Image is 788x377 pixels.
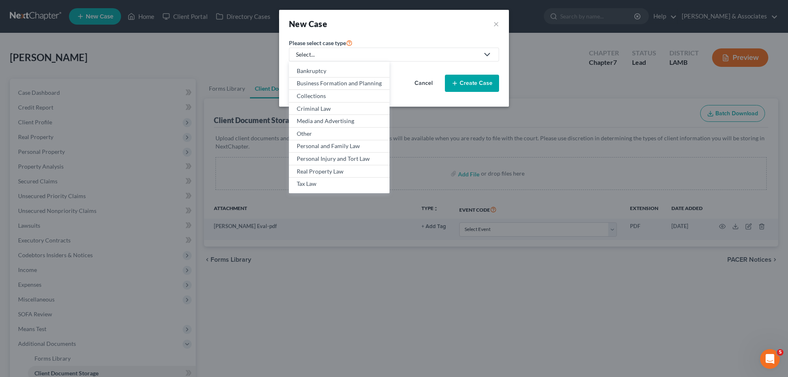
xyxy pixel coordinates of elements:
a: Collections [289,90,389,103]
div: Personal and Family Law [297,142,382,150]
div: Criminal Law [297,105,382,113]
span: Please select case type [289,39,346,46]
strong: New Case [289,19,327,29]
button: × [493,18,499,30]
div: Bankruptcy [297,67,382,75]
span: 5 [777,349,783,356]
button: Create Case [445,75,499,92]
a: Personal Injury and Tort Law [289,153,389,165]
a: Media and Advertising [289,115,389,128]
div: Real Property Law [297,167,382,176]
a: Other [289,128,389,140]
button: Cancel [405,75,442,91]
a: Business Formation and Planning [289,78,389,90]
a: Tax Law [289,178,389,190]
a: Real Property Law [289,165,389,178]
iframe: Intercom live chat [760,349,780,369]
div: Other [297,130,382,138]
a: Bankruptcy [289,65,389,78]
div: Media and Advertising [297,117,382,125]
a: Personal and Family Law [289,140,389,153]
div: Select... [296,50,479,59]
div: Business Formation and Planning [297,79,382,87]
div: Tax Law [297,180,382,188]
div: Personal Injury and Tort Law [297,155,382,163]
div: Collections [297,92,382,100]
a: Criminal Law [289,103,389,115]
